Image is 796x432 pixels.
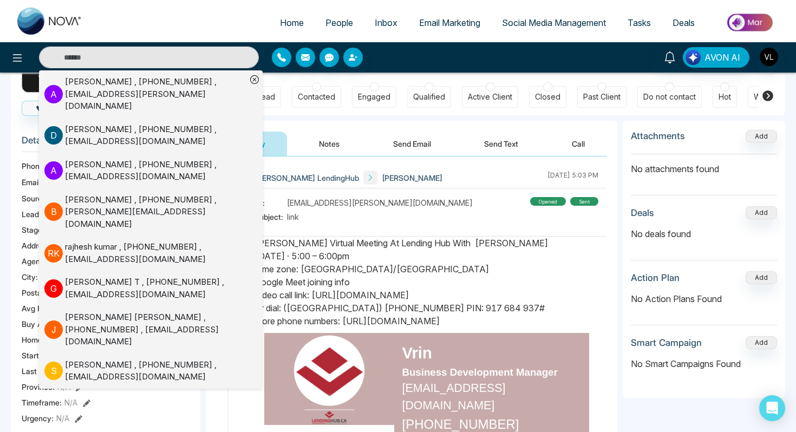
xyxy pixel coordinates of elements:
[255,211,287,222] span: Subject:
[358,91,390,102] div: Engaged
[269,12,315,33] a: Home
[22,318,56,330] span: Buy Area :
[746,336,777,349] button: Add
[382,172,442,184] span: [PERSON_NAME]
[65,159,246,183] div: [PERSON_NAME] , [PHONE_NUMBER] , [EMAIL_ADDRESS][DOMAIN_NAME]
[662,12,706,33] a: Deals
[65,359,246,383] div: [PERSON_NAME] , [PHONE_NUMBER] , [EMAIL_ADDRESS][DOMAIN_NAME]
[44,279,63,298] p: G
[287,211,299,222] span: link
[683,47,749,68] button: AVON AI
[297,132,361,156] button: Notes
[325,17,353,28] span: People
[570,197,598,206] div: sent
[631,130,685,141] h3: Attachments
[711,10,790,35] img: Market-place.gif
[746,206,777,219] button: Add
[22,193,49,204] span: Source:
[22,287,66,298] span: Postal Code :
[65,276,246,300] div: [PERSON_NAME] T , [PHONE_NUMBER] , [EMAIL_ADDRESS][DOMAIN_NAME]
[631,154,777,175] p: No attachments found
[371,132,453,156] button: Send Email
[287,197,473,208] span: [EMAIL_ADDRESS][PERSON_NAME][DOMAIN_NAME]
[704,51,740,64] span: AVON AI
[22,135,190,152] h3: Details
[65,311,246,348] div: [PERSON_NAME] [PERSON_NAME] , [PHONE_NUMBER] , [EMAIL_ADDRESS][DOMAIN_NAME]
[298,91,335,102] div: Contacted
[364,12,408,33] a: Inbox
[22,160,46,172] span: Phone:
[760,48,778,66] img: User Avatar
[631,272,680,283] h3: Action Plan
[44,161,63,180] p: A
[44,85,63,103] p: A
[22,397,62,408] span: Timeframe :
[44,362,63,380] p: S
[462,132,540,156] button: Send Text
[550,132,606,156] button: Call
[719,91,731,102] div: Hot
[617,12,662,33] a: Tasks
[530,197,566,206] div: Opened
[643,91,696,102] div: Do not contact
[746,131,777,140] span: Add
[583,91,621,102] div: Past Client
[502,17,606,28] span: Social Media Management
[44,202,63,221] p: B
[746,130,777,143] button: Add
[255,197,287,208] span: To:
[631,227,777,240] p: No deals found
[44,320,63,339] p: J
[375,17,397,28] span: Inbox
[408,12,491,33] a: Email Marketing
[631,337,702,348] h3: Smart Campaign
[631,357,777,370] p: No Smart Campaigns Found
[65,123,246,148] div: [PERSON_NAME] , [PHONE_NUMBER] , [EMAIL_ADDRESS][DOMAIN_NAME]
[65,241,246,265] div: rajhesh kumar , [PHONE_NUMBER] , [EMAIL_ADDRESS][DOMAIN_NAME]
[22,413,54,424] span: Urgency :
[22,334,64,345] span: Home Type :
[65,194,246,231] div: [PERSON_NAME] , [PHONE_NUMBER] , [PERSON_NAME][EMAIL_ADDRESS][DOMAIN_NAME]
[22,365,88,377] span: Last Contact Date :
[631,207,654,218] h3: Deals
[22,176,42,188] span: Email:
[628,17,651,28] span: Tasks
[22,271,38,283] span: City :
[547,171,598,185] div: [DATE] 5:03 PM
[255,172,359,184] span: [PERSON_NAME] LendingHub
[22,101,74,116] button: Call
[686,50,701,65] img: Lead Flow
[22,381,55,392] span: Province :
[746,271,777,284] button: Add
[22,350,60,361] span: Start Date :
[631,292,777,305] p: No Action Plans Found
[280,17,304,28] span: Home
[535,91,560,102] div: Closed
[754,91,774,102] div: Warm
[56,413,69,424] span: N/A
[315,12,364,33] a: People
[22,303,90,314] span: Avg Property Price :
[44,126,63,145] p: D
[22,208,61,220] span: Lead Type:
[468,91,512,102] div: Active Client
[413,91,445,102] div: Qualified
[22,240,68,251] span: Address:
[17,8,82,35] img: Nova CRM Logo
[22,224,44,235] span: Stage:
[491,12,617,33] a: Social Media Management
[22,256,45,267] span: Agent:
[64,397,77,408] span: N/A
[44,244,63,263] p: r k
[65,76,246,113] div: [PERSON_NAME] , [PHONE_NUMBER] , [EMAIL_ADDRESS][PERSON_NAME][DOMAIN_NAME]
[673,17,695,28] span: Deals
[759,395,785,421] div: Open Intercom Messenger
[419,17,480,28] span: Email Marketing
